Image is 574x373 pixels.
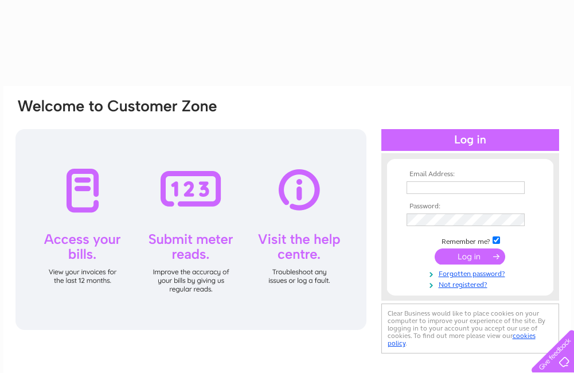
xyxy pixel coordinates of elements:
th: Password: [404,203,537,211]
a: Not registered? [407,278,537,289]
td: Remember me? [404,235,537,246]
a: Forgotten password? [407,267,537,278]
a: cookies policy [388,332,536,347]
input: Submit [435,248,505,265]
div: Clear Business would like to place cookies on your computer to improve your experience of the sit... [381,304,559,353]
th: Email Address: [404,170,537,178]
